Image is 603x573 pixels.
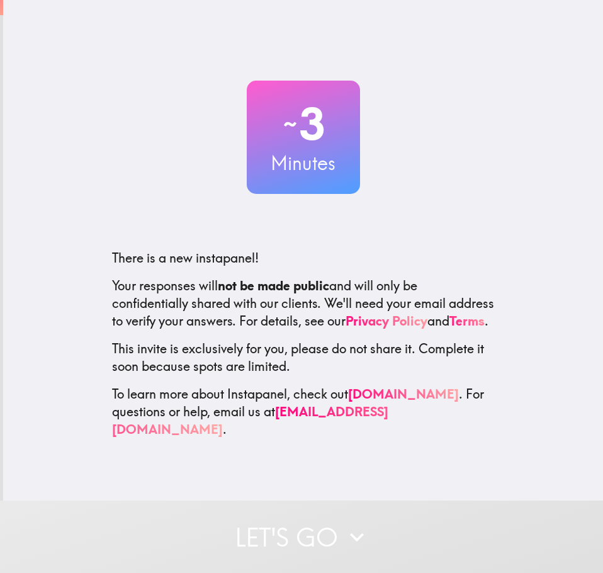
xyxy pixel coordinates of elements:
[281,105,299,143] span: ~
[218,278,329,293] b: not be made public
[247,150,360,176] h3: Minutes
[346,313,427,329] a: Privacy Policy
[112,385,495,438] p: To learn more about Instapanel, check out . For questions or help, email us at .
[449,313,485,329] a: Terms
[247,98,360,150] h2: 3
[112,277,495,330] p: Your responses will and will only be confidentially shared with our clients. We'll need your emai...
[112,404,388,437] a: [EMAIL_ADDRESS][DOMAIN_NAME]
[112,340,495,375] p: This invite is exclusively for you, please do not share it. Complete it soon because spots are li...
[348,386,459,402] a: [DOMAIN_NAME]
[112,250,259,266] span: There is a new instapanel!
